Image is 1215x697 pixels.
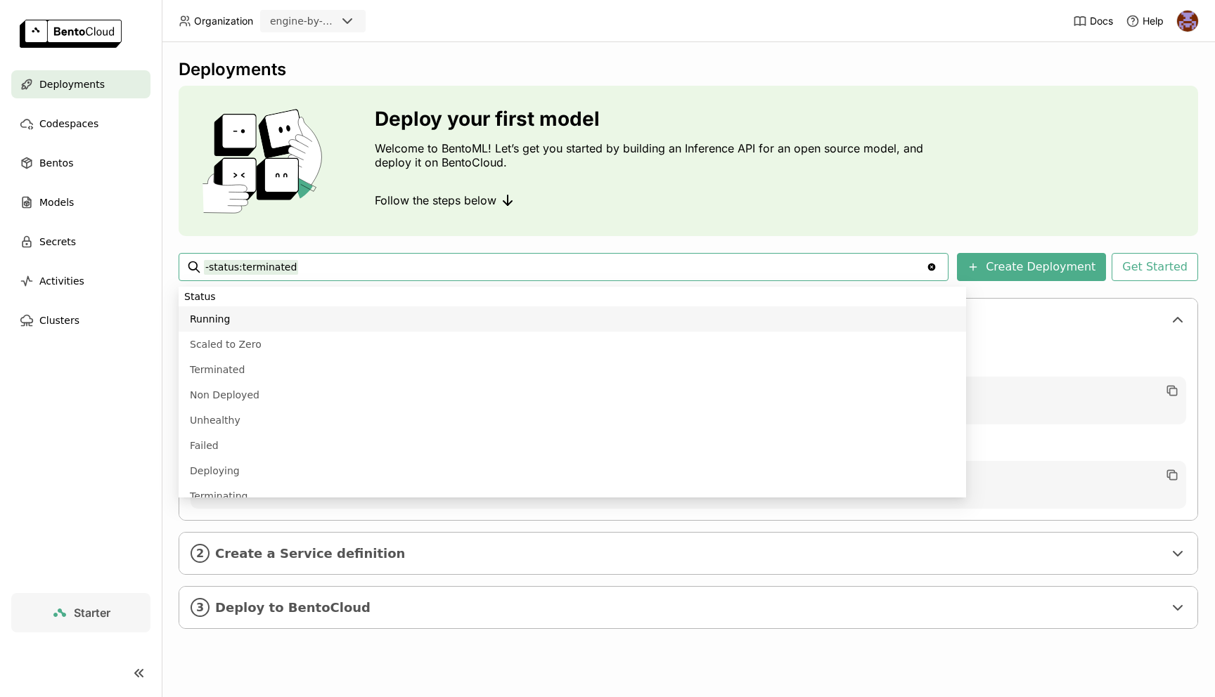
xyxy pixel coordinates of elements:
[11,70,150,98] a: Deployments
[11,188,150,216] a: Models
[11,306,150,334] a: Clusters
[1090,15,1113,27] span: Docs
[11,228,150,256] a: Secrets
[215,600,1164,615] span: Deploy to BentoCloud
[194,15,253,27] span: Organization
[204,256,926,278] input: Search
[190,108,341,214] img: cover onboarding
[39,273,84,289] span: Activities
[179,483,966,509] li: Terminating
[39,115,98,132] span: Codespaces
[1073,14,1113,28] a: Docs
[179,433,966,458] li: Failed
[179,306,966,332] li: Running
[179,533,1197,574] div: 2Create a Service definition
[375,108,930,130] h3: Deploy your first model
[179,458,966,483] li: Deploying
[39,76,105,93] span: Deployments
[179,287,966,306] li: Status
[179,408,966,433] li: Unhealthy
[11,267,150,295] a: Activities
[39,194,74,211] span: Models
[179,287,966,497] ul: Menu
[375,193,496,207] span: Follow the steps below
[39,155,73,171] span: Bentos
[11,110,150,138] a: Codespaces
[957,253,1106,281] button: Create Deployment
[270,14,336,28] div: engine-by-moneylion
[375,141,930,169] p: Welcome to BentoML! Let’s get you started by building an Inference API for an open source model, ...
[179,59,1198,80] div: Deployments
[20,20,122,48] img: logo
[926,261,937,273] svg: Clear value
[179,382,966,408] li: Non Deployed
[11,149,150,177] a: Bentos
[179,587,1197,628] div: 3Deploy to BentoCloud
[11,593,150,632] a: Starter
[191,544,210,563] i: 2
[74,606,110,620] span: Starter
[39,312,79,329] span: Clusters
[215,546,1164,561] span: Create a Service definition
[1126,14,1164,28] div: Help
[39,233,76,250] span: Secrets
[191,598,210,617] i: 3
[179,332,966,357] li: Scaled to Zero
[1112,253,1198,281] button: Get Started
[1143,15,1164,27] span: Help
[179,357,966,382] li: Terminated
[1177,11,1198,32] img: Martin Fejka
[337,15,339,29] input: Selected engine-by-moneylion.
